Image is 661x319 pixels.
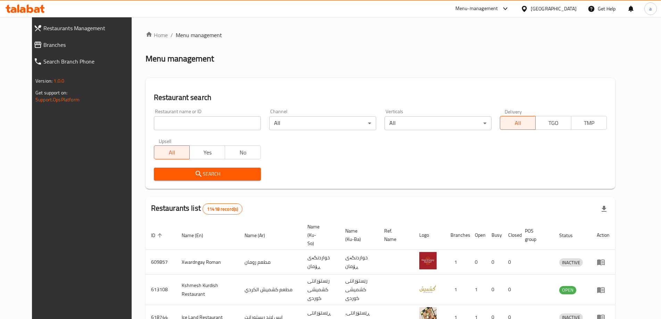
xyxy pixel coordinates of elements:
[302,275,340,305] td: رێستۆرانتی کشمیشى كوردى
[203,206,242,212] span: 11418 record(s)
[419,252,437,269] img: Xwardngay Roman
[559,231,582,240] span: Status
[559,258,583,267] div: INACTIVE
[559,259,583,267] span: INACTIVE
[157,148,187,158] span: All
[340,275,379,305] td: رێستۆرانتی کشمیشى كوردى
[574,118,604,128] span: TMP
[445,250,469,275] td: 1
[159,170,255,178] span: Search
[503,275,519,305] td: 0
[189,145,225,159] button: Yes
[154,168,261,181] button: Search
[28,20,142,36] a: Restaurants Management
[35,76,52,85] span: Version:
[559,286,576,294] span: OPEN
[559,286,576,294] div: OPEN
[35,95,80,104] a: Support.OpsPlatform
[146,53,214,64] h2: Menu management
[159,138,172,143] label: Upsell
[597,258,610,266] div: Menu
[384,227,405,243] span: Ref. Name
[151,231,164,240] span: ID
[591,220,615,250] th: Action
[455,5,498,13] div: Menu-management
[597,286,610,294] div: Menu
[269,116,376,130] div: All
[146,250,176,275] td: 609857
[385,116,491,130] div: All
[182,231,212,240] span: Name (En)
[469,275,486,305] td: 1
[486,275,503,305] td: 0
[469,250,486,275] td: 0
[340,250,379,275] td: خواردنگەی ڕۆمان
[525,227,545,243] span: POS group
[503,250,519,275] td: 0
[239,250,302,275] td: مطعم رومان
[35,88,67,97] span: Get support on:
[307,223,331,247] span: Name (Ku-So)
[445,275,469,305] td: 1
[345,227,370,243] span: Name (Ku-Ba)
[505,109,522,114] label: Delivery
[146,275,176,305] td: 613108
[649,5,652,12] span: a
[486,250,503,275] td: 0
[176,31,222,39] span: Menu management
[28,36,142,53] a: Branches
[228,148,258,158] span: No
[176,275,239,305] td: Kshmesh Kurdish Restaurant
[596,201,612,217] div: Export file
[154,92,607,103] h2: Restaurant search
[486,220,503,250] th: Busy
[503,220,519,250] th: Closed
[28,53,142,70] a: Search Branch Phone
[571,116,607,130] button: TMP
[469,220,486,250] th: Open
[43,41,137,49] span: Branches
[146,31,168,39] a: Home
[302,250,340,275] td: خواردنگەی ڕۆمان
[53,76,64,85] span: 1.0.0
[414,220,445,250] th: Logo
[203,203,242,215] div: Total records count
[535,116,571,130] button: TGO
[503,118,533,128] span: All
[171,31,173,39] li: /
[245,231,274,240] span: Name (Ar)
[500,116,536,130] button: All
[419,280,437,297] img: Kshmesh Kurdish Restaurant
[43,24,137,32] span: Restaurants Management
[531,5,577,12] div: [GEOGRAPHIC_DATA]
[192,148,222,158] span: Yes
[154,116,261,130] input: Search for restaurant name or ID..
[225,145,261,159] button: No
[151,203,243,215] h2: Restaurants list
[445,220,469,250] th: Branches
[239,275,302,305] td: مطعم كشميش الكردي
[538,118,568,128] span: TGO
[154,145,190,159] button: All
[176,250,239,275] td: Xwardngay Roman
[146,31,615,39] nav: breadcrumb
[43,57,137,66] span: Search Branch Phone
